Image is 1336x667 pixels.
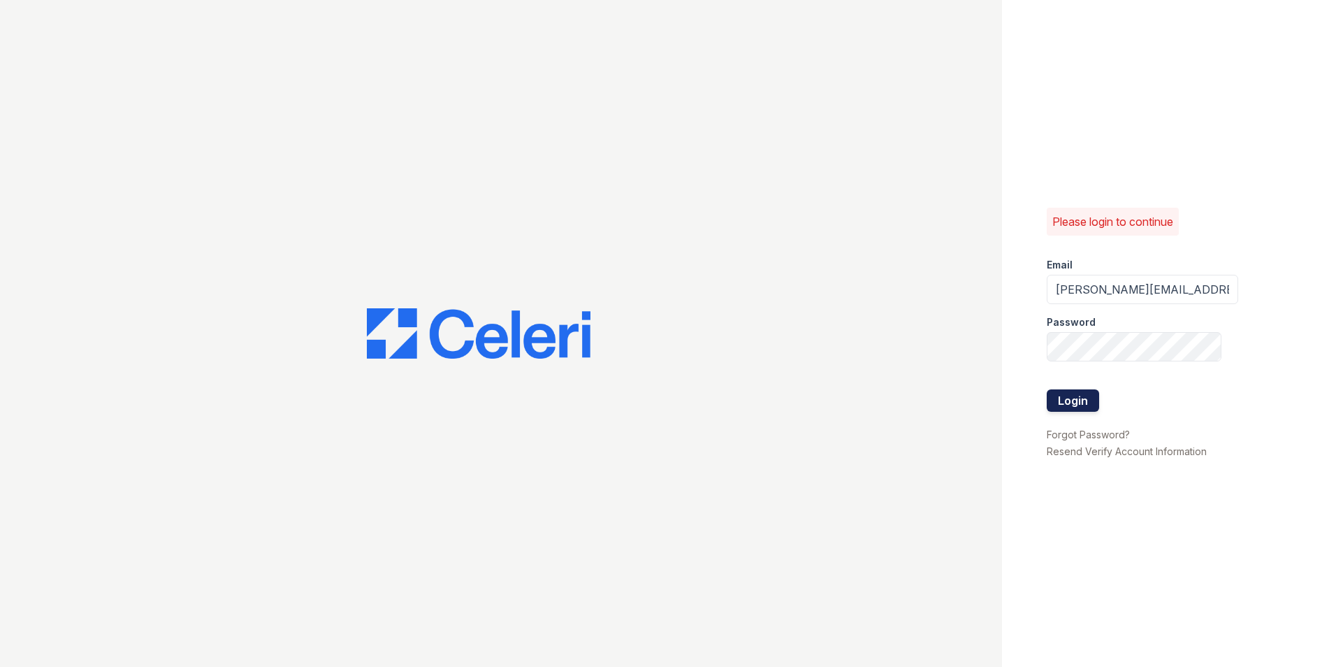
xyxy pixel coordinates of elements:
label: Password [1047,315,1096,329]
a: Resend Verify Account Information [1047,445,1207,457]
button: Login [1047,389,1099,412]
img: CE_Logo_Blue-a8612792a0a2168367f1c8372b55b34899dd931a85d93a1a3d3e32e68fde9ad4.png [367,308,590,359]
a: Forgot Password? [1047,429,1130,440]
label: Email [1047,258,1073,272]
p: Please login to continue [1052,213,1173,230]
